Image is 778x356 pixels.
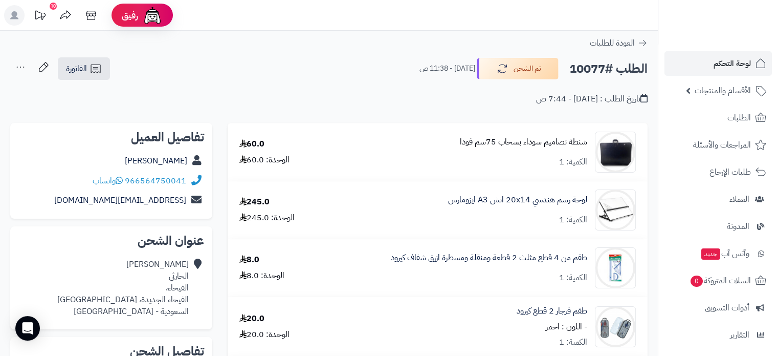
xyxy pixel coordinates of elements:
[690,274,751,288] span: السلات المتروكة
[391,252,587,264] a: طقم من 4 قطع مثلث 2 قطعة ومنقلة ومسطرة ازرق شفاف كيرود
[690,275,703,287] span: 0
[664,106,772,130] a: الطلبات
[122,9,138,22] span: رفيق
[730,328,749,342] span: التقارير
[27,5,53,28] a: تحديثات المنصة
[125,175,186,187] a: 966564750041
[664,296,772,320] a: أدوات التسويق
[727,219,749,234] span: المدونة
[714,56,751,71] span: لوحة التحكم
[559,214,587,226] div: الكمية: 1
[239,138,264,150] div: 60.0
[239,329,290,341] div: الوحدة: 20.0
[142,5,163,26] img: ai-face.png
[54,194,186,206] a: [EMAIL_ADDRESS][DOMAIN_NAME]
[595,306,635,347] img: 1658744949-44ab7456-f080-4be9-9d47-3791924f109b-removebg-preview-90x90.jpeg
[559,156,587,168] div: الكمية: 1
[727,111,751,125] span: الطلبات
[559,272,587,284] div: الكمية: 1
[708,8,768,29] img: logo-2.png
[705,301,749,315] span: أدوات التسويق
[460,136,587,148] a: شنطة تصاميم سوداء بسحاب 75سم فودا
[664,160,772,184] a: طلبات الإرجاع
[595,132,635,173] img: WhatsApp%20Image%202020-07-04%20at%2012.30.03-90x90.jpeg
[15,316,40,341] div: Open Intercom Messenger
[569,58,648,79] h2: الطلب #10077
[93,175,123,187] a: واتساب
[66,62,87,75] span: الفاتورة
[448,194,587,206] a: لوحة رسم هندسي 20x14 انش A3 ايزومارس
[709,165,751,179] span: طلبات الإرجاع
[664,241,772,266] a: وآتس آبجديد
[239,313,264,325] div: 20.0
[559,337,587,348] div: الكمية: 1
[477,58,559,79] button: تم الشحن
[125,155,187,167] a: [PERSON_NAME]
[239,154,290,166] div: الوحدة: 60.0
[590,37,648,49] a: العودة للطلبات
[58,57,110,80] a: الفاتورة
[664,133,772,157] a: المراجعات والأسئلة
[239,254,259,266] div: 8.0
[695,83,751,98] span: الأقسام والمنتجات
[239,270,284,282] div: الوحدة: 8.0
[18,131,204,143] h2: تفاصيل العميل
[239,196,270,208] div: 245.0
[595,247,635,288] img: 1658658764-1_4e3ad9df-ff71-4add-833f-715c1a49f818_grande-90x90.jpg
[693,138,751,152] span: المراجعات والأسئلة
[701,248,720,260] span: جديد
[664,51,772,76] a: لوحة التحكم
[590,37,635,49] span: العودة للطلبات
[239,212,295,224] div: الوحدة: 245.0
[595,190,635,231] img: TTM01_2048x-90x90.jpg
[729,192,749,206] span: العملاء
[50,3,57,10] div: 10
[700,246,749,261] span: وآتس آب
[664,214,772,239] a: المدونة
[419,64,475,74] small: [DATE] - 11:38 ص
[664,323,772,347] a: التقارير
[664,187,772,212] a: العملاء
[664,268,772,293] a: السلات المتروكة0
[546,321,587,333] small: - اللون : احمر
[18,235,204,247] h2: عنوان الشحن
[536,93,648,105] div: تاريخ الطلب : [DATE] - 7:44 ص
[57,259,189,317] div: [PERSON_NAME] الحارثي الفيحاء، الفيحاء الجديدة، [GEOGRAPHIC_DATA] السعودية - [GEOGRAPHIC_DATA]
[517,305,587,317] a: طقم فرجار 2 قطع كيرود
